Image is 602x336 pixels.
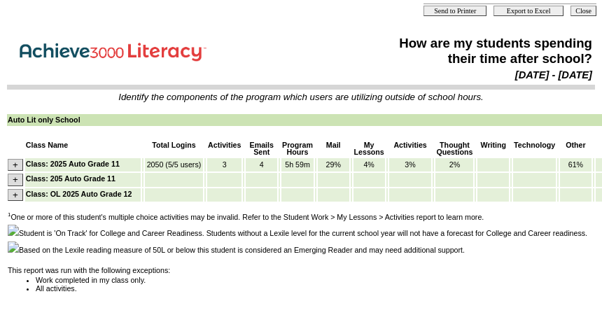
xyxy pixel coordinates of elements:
[26,174,115,183] nobr: Class: 205 Auto Grade 11
[8,159,23,171] input: +
[560,141,591,157] td: Other
[435,141,473,157] td: Thought Questions
[318,141,349,157] td: Mail
[435,158,473,171] td: 2%
[8,241,19,253] img: dr.png
[314,35,593,67] td: How are my students spending their time after school?
[389,158,432,171] td: 3%
[8,174,23,185] input: +
[477,141,509,157] td: Writing
[145,158,203,171] td: 2050 (5/5 users)
[560,158,591,171] td: 61%
[207,158,241,171] td: 3
[25,188,141,202] td: Class: OL 2025 Auto Grade 12
[281,141,314,157] td: Program Hours
[281,158,314,171] td: 5h 59m
[423,6,486,16] input: Send to Printer
[8,225,19,236] img: ccr.gif
[26,160,120,168] nobr: Class: 2025 Auto Grade 11
[26,190,132,198] nobr: Class: OL 2025 Auto Grade 12
[314,69,593,81] td: [DATE] - [DATE]
[389,141,432,157] td: Activities
[318,158,349,171] td: 29%
[207,141,241,157] td: Activities
[25,173,141,186] td: Class: 205 Auto Grade 11
[25,158,141,171] td: Class: 2025 Auto Grade 11
[145,141,203,157] td: Total Logins
[8,211,10,218] sup: 1
[8,92,594,102] td: Identify the components of the program which users are utilizing outside of school hours.
[513,141,556,157] td: Technology
[246,158,277,171] td: 4
[353,158,385,171] td: 4%
[493,6,563,16] input: Export to Excel
[8,189,23,201] input: +
[353,141,385,157] td: My Lessons
[570,6,596,16] input: Close
[10,35,220,65] img: Achieve3000 Reports Logo
[246,141,277,157] td: Emails Sent
[26,141,68,149] nobr: Class Name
